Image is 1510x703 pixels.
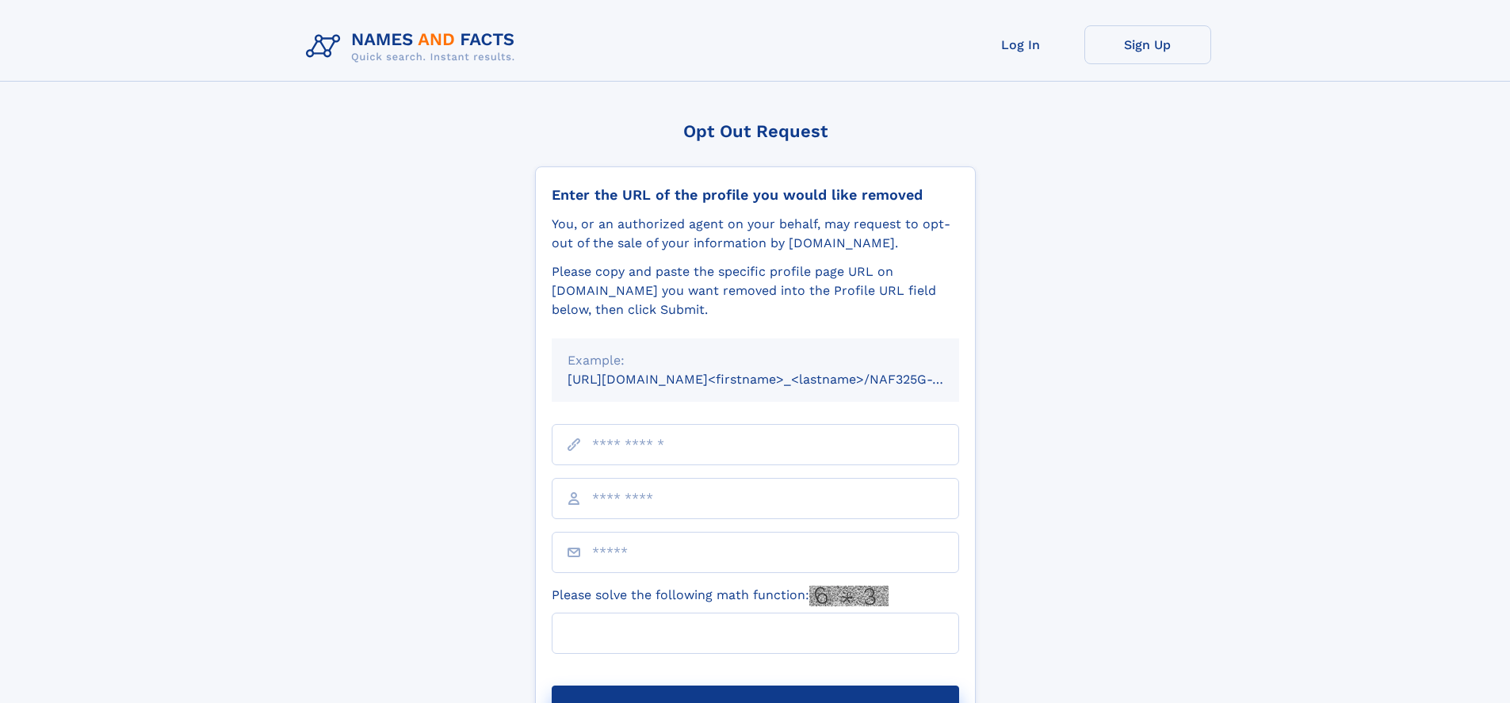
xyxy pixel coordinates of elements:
[958,25,1084,64] a: Log In
[568,351,943,370] div: Example:
[552,586,889,606] label: Please solve the following math function:
[552,215,959,253] div: You, or an authorized agent on your behalf, may request to opt-out of the sale of your informatio...
[1084,25,1211,64] a: Sign Up
[300,25,528,68] img: Logo Names and Facts
[535,121,976,141] div: Opt Out Request
[552,262,959,319] div: Please copy and paste the specific profile page URL on [DOMAIN_NAME] you want removed into the Pr...
[568,372,989,387] small: [URL][DOMAIN_NAME]<firstname>_<lastname>/NAF325G-xxxxxxxx
[552,186,959,204] div: Enter the URL of the profile you would like removed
